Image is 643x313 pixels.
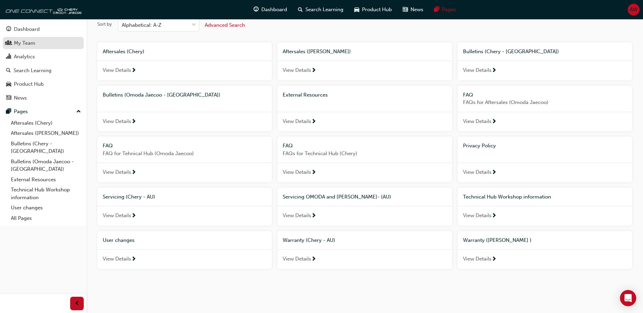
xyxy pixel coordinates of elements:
[103,168,131,176] span: View Details
[6,68,11,74] span: search-icon
[3,92,84,104] a: News
[254,5,259,14] span: guage-icon
[8,118,84,128] a: Aftersales (Chery)
[463,66,491,74] span: View Details
[620,290,636,306] div: Open Intercom Messenger
[6,40,11,46] span: people-icon
[8,156,84,174] a: Bulletins (Omoda Jaecoo - [GEOGRAPHIC_DATA])
[192,21,196,29] span: down-icon
[491,256,497,263] span: next-icon
[283,212,311,220] span: View Details
[97,231,272,269] a: User changesView Details
[491,213,497,219] span: next-icon
[3,64,84,77] a: Search Learning
[434,5,439,14] span: pages-icon
[14,94,27,102] div: News
[458,86,632,131] a: FAQFAQs for Aftersales (Omoda Jaecoo)View Details
[8,174,84,185] a: External Resources
[103,255,131,263] span: View Details
[14,25,40,33] div: Dashboard
[305,6,343,14] span: Search Learning
[103,194,155,200] span: Servicing (Chery - AU)
[76,107,81,116] span: up-icon
[311,68,316,74] span: next-icon
[131,256,136,263] span: next-icon
[103,118,131,125] span: View Details
[261,6,287,14] span: Dashboard
[463,168,491,176] span: View Details
[283,118,311,125] span: View Details
[97,137,272,182] a: FAQFAQ for Tehnical Hub (Omoda Jaecoo)View Details
[103,212,131,220] span: View Details
[14,67,52,75] div: Search Learning
[3,22,84,105] button: DashboardMy TeamAnalyticsSearch LearningProduct HubNews
[311,119,316,125] span: next-icon
[103,150,266,158] span: FAQ for Tehnical Hub (Omoda Jaecoo)
[463,237,531,243] span: Warranty ([PERSON_NAME] )
[103,92,220,98] span: Bulletins (Omoda Jaecoo - [GEOGRAPHIC_DATA])
[103,48,144,55] span: Aftersales (Chery)
[277,231,452,269] a: Warranty (Chery - AU)View Details
[463,194,551,200] span: Technical Hub Workshop information
[463,255,491,263] span: View Details
[397,3,429,17] a: news-iconNews
[14,108,28,116] div: Pages
[6,95,11,101] span: news-icon
[6,109,11,115] span: pages-icon
[3,3,81,16] img: oneconnect
[14,39,35,47] div: My Team
[283,143,293,149] span: FAQ
[248,3,293,17] a: guage-iconDashboard
[97,42,272,80] a: Aftersales (Chery)View Details
[283,92,328,98] span: External Resources
[3,105,84,118] button: Pages
[458,231,632,269] a: Warranty ([PERSON_NAME] )View Details
[349,3,397,17] a: car-iconProduct Hub
[283,237,335,243] span: Warranty (Chery - AU)
[8,139,84,156] a: Bulletins (Chery - [GEOGRAPHIC_DATA])
[463,99,627,106] span: FAQs for Aftersales (Omoda Jaecoo)
[3,23,84,36] a: Dashboard
[3,37,84,49] a: My Team
[630,6,638,14] span: AW
[362,6,392,14] span: Product Hub
[311,256,316,263] span: next-icon
[14,80,44,88] div: Product Hub
[283,168,311,176] span: View Details
[103,143,113,149] span: FAQ
[131,213,136,219] span: next-icon
[97,188,272,226] a: Servicing (Chery - AU)View Details
[122,21,161,29] div: Alphabetical: A-Z
[6,26,11,33] span: guage-icon
[205,19,245,32] button: Advanced Search
[628,4,640,16] button: AW
[97,21,112,28] div: Sort by
[311,213,316,219] span: next-icon
[491,68,497,74] span: next-icon
[293,3,349,17] a: search-iconSearch Learning
[8,128,84,139] a: Aftersales ([PERSON_NAME])
[8,213,84,224] a: All Pages
[429,3,461,17] a: pages-iconPages
[458,137,632,182] a: Privacy PolicyView Details
[3,78,84,90] a: Product Hub
[463,212,491,220] span: View Details
[131,170,136,176] span: next-icon
[205,22,245,28] span: Advanced Search
[354,5,359,14] span: car-icon
[6,81,11,87] span: car-icon
[277,86,452,131] a: External ResourcesView Details
[442,6,456,14] span: Pages
[463,48,559,55] span: Bulletins (Chery - [GEOGRAPHIC_DATA])
[491,119,497,125] span: next-icon
[8,185,84,203] a: Technical Hub Workshop information
[103,237,135,243] span: User changes
[277,188,452,226] a: Servicing OMODA and [PERSON_NAME]- (AU)View Details
[277,137,452,182] a: FAQFAQs for Technical Hub (Chery)View Details
[283,66,311,74] span: View Details
[463,143,496,149] span: Privacy Policy
[491,170,497,176] span: next-icon
[283,255,311,263] span: View Details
